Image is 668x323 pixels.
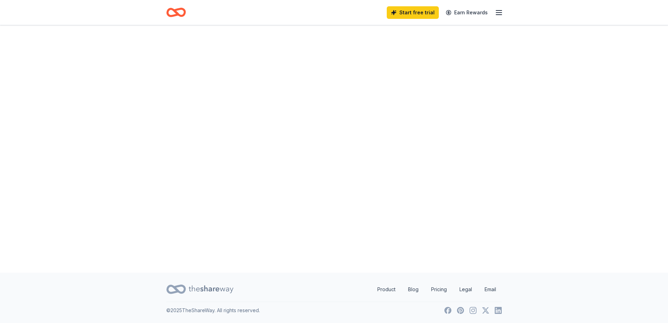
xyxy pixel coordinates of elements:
a: Legal [454,282,478,296]
a: Email [479,282,502,296]
a: Product [372,282,401,296]
nav: quick links [372,282,502,296]
a: Pricing [426,282,452,296]
a: Home [166,4,186,21]
a: Earn Rewards [442,6,492,19]
a: Start free trial [387,6,439,19]
a: Blog [402,282,424,296]
p: © 2025 TheShareWay. All rights reserved. [166,306,260,315]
